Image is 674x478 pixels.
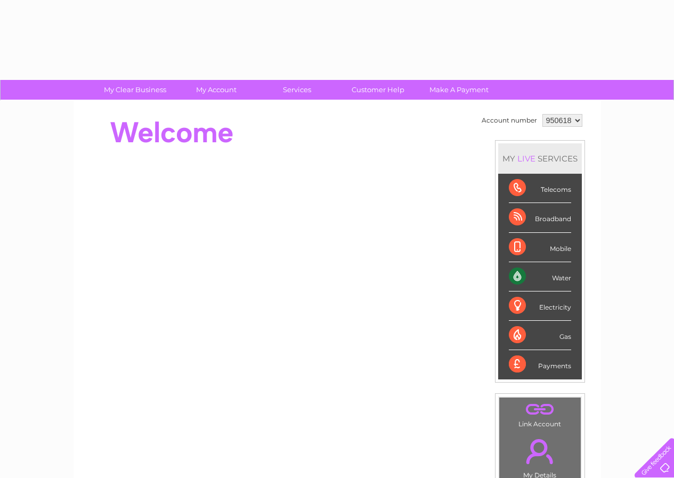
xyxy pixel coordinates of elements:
[509,321,571,350] div: Gas
[334,80,422,100] a: Customer Help
[91,80,179,100] a: My Clear Business
[509,203,571,232] div: Broadband
[509,291,571,321] div: Electricity
[509,233,571,262] div: Mobile
[502,433,578,470] a: .
[415,80,503,100] a: Make A Payment
[502,400,578,419] a: .
[515,153,538,164] div: LIVE
[509,350,571,379] div: Payments
[498,143,582,174] div: MY SERVICES
[479,111,540,129] td: Account number
[253,80,341,100] a: Services
[509,262,571,291] div: Water
[172,80,260,100] a: My Account
[499,397,581,431] td: Link Account
[509,174,571,203] div: Telecoms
